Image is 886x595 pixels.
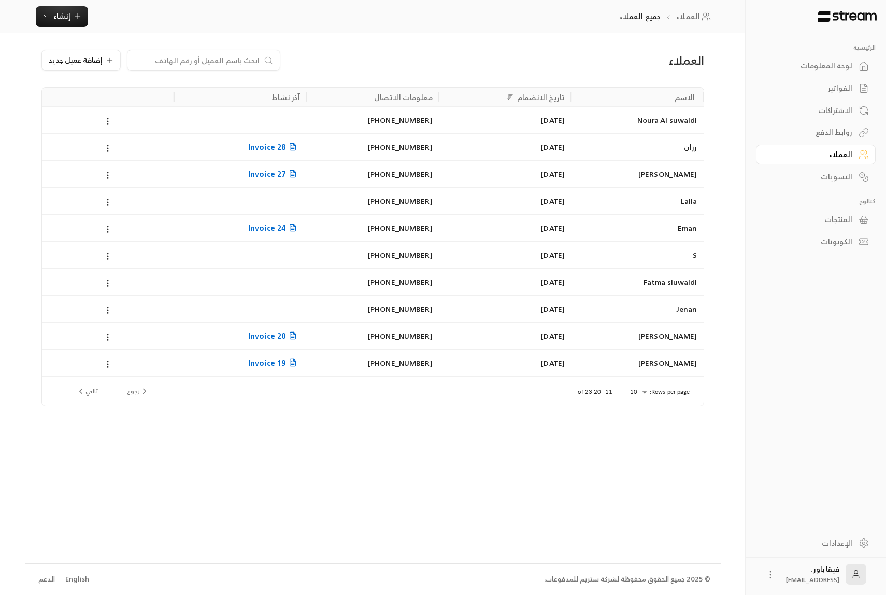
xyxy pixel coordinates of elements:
[620,11,714,22] nav: breadcrumb
[578,388,612,396] p: 11–20 of 23
[756,167,876,187] a: التسويات
[312,161,432,187] div: [PHONE_NUMBER]
[312,242,432,268] div: [PHONE_NUMBER]
[577,107,697,133] div: Noura Al suwaidi
[72,382,102,400] button: next page
[769,105,852,116] div: الاشتراكات
[577,296,697,322] div: Jenan
[445,215,565,241] div: [DATE]
[769,83,852,93] div: الفواتير
[445,188,565,214] div: [DATE]
[248,356,300,369] span: Invoice 19
[312,269,432,295] div: [PHONE_NUMBER]
[817,11,878,22] img: Logo
[445,107,565,133] div: [DATE]
[134,54,260,66] input: ابحث باسم العميل أو رقم الهاتف
[769,237,852,247] div: الكوبونات
[577,215,697,241] div: Eman
[35,570,59,589] a: الدعم
[445,296,565,322] div: [DATE]
[312,215,432,241] div: [PHONE_NUMBER]
[756,100,876,120] a: الاشتراكات
[312,188,432,214] div: [PHONE_NUMBER]
[756,44,876,52] p: الرئيسية
[312,134,432,160] div: [PHONE_NUMBER]
[504,91,516,103] button: Sort
[248,168,300,181] span: Invoice 27
[756,232,876,252] a: الكوبونات
[48,57,103,64] span: إضافة عميل جديد
[577,269,697,295] div: Fatma sluwaidi
[769,127,852,137] div: روابط الدفع
[756,210,876,230] a: المنتجات
[577,134,697,160] div: رزان
[577,242,697,268] div: S
[248,141,300,154] span: Invoice 28
[620,11,661,22] p: جميع العملاء
[782,564,839,585] div: فيقا باور .
[544,574,710,585] div: © 2025 جميع الحقوق محفوظة لشركة ستريم للمدفوعات.
[445,134,565,160] div: [DATE]
[577,350,697,376] div: [PERSON_NAME]
[490,52,704,68] div: العملاء
[41,50,121,71] button: إضافة عميل جديد
[445,350,565,376] div: [DATE]
[756,145,876,165] a: العملاء
[517,91,565,104] div: تاريخ الانضمام
[65,574,89,585] div: English
[272,91,300,104] div: آخر نشاط
[312,350,432,376] div: [PHONE_NUMBER]
[769,61,852,71] div: لوحة المعلومات
[36,6,88,27] button: إنشاء
[625,385,650,398] div: 10
[312,323,432,349] div: [PHONE_NUMBER]
[756,56,876,76] a: لوحة المعلومات
[756,122,876,143] a: روابط الدفع
[650,388,690,396] p: Rows per page:
[769,538,852,548] div: الإعدادات
[577,188,697,214] div: Laila
[374,91,433,104] div: معلومات الاتصال
[756,78,876,99] a: الفواتير
[248,329,300,342] span: Invoice 20
[769,172,852,182] div: التسويات
[123,382,153,400] button: previous page
[445,269,565,295] div: [DATE]
[445,323,565,349] div: [DATE]
[782,574,839,585] span: [EMAIL_ADDRESS]....
[445,242,565,268] div: [DATE]
[312,107,432,133] div: [PHONE_NUMBER]
[248,222,300,234] span: Invoice 24
[676,11,714,22] a: العملاء
[769,214,852,225] div: المنتجات
[756,197,876,205] p: كتالوج
[577,323,697,349] div: [PERSON_NAME]
[675,91,695,104] div: الاسم
[53,9,70,22] span: إنشاء
[312,296,432,322] div: [PHONE_NUMBER]
[445,161,565,187] div: [DATE]
[577,161,697,187] div: [PERSON_NAME]
[769,149,852,160] div: العملاء
[756,533,876,553] a: الإعدادات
